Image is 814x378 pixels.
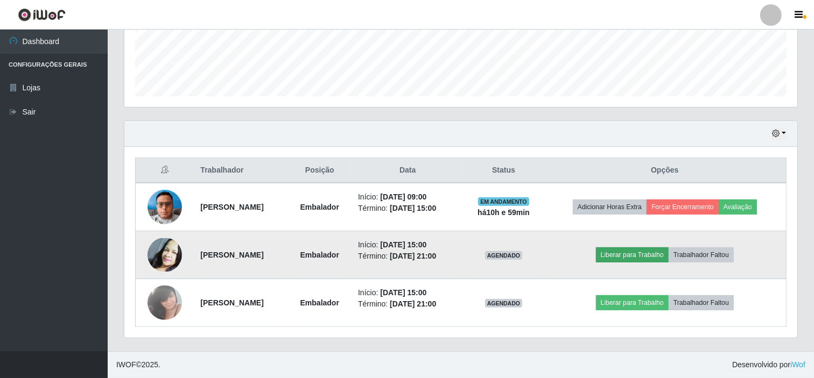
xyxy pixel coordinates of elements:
span: IWOF [116,360,136,369]
span: Desenvolvido por [732,359,805,370]
img: 1706050148347.jpeg [148,280,182,325]
strong: Embalador [300,298,339,307]
img: CoreUI Logo [18,8,66,22]
time: [DATE] 21:00 [390,299,436,308]
button: Adicionar Horas Extra [573,199,647,215]
strong: Embalador [300,251,339,259]
button: Liberar para Trabalho [596,247,669,262]
th: Posição [288,158,352,183]
span: AGENDADO [485,251,523,260]
button: Trabalhador Faltou [669,247,734,262]
button: Forçar Encerramento [647,199,719,215]
time: [DATE] 15:00 [380,288,426,297]
li: Início: [358,287,457,298]
li: Término: [358,298,457,310]
strong: [PERSON_NAME] [200,251,263,259]
th: Data [352,158,464,183]
time: [DATE] 09:00 [380,192,426,201]
span: EM ANDAMENTO [478,197,529,206]
time: [DATE] 21:00 [390,252,436,260]
a: iWof [790,360,805,369]
span: © 2025 . [116,359,160,370]
strong: Embalador [300,203,339,211]
li: Término: [358,203,457,214]
li: Início: [358,191,457,203]
strong: há 10 h e 59 min [478,208,530,217]
li: Início: [358,239,457,251]
th: Opções [544,158,787,183]
img: 1724612024649.jpeg [148,238,182,272]
strong: [PERSON_NAME] [200,203,263,211]
th: Status [464,158,543,183]
button: Trabalhador Faltou [669,295,734,310]
button: Liberar para Trabalho [596,295,669,310]
button: Avaliação [719,199,757,215]
img: 1728993932002.jpeg [148,184,182,230]
th: Trabalhador [194,158,287,183]
strong: [PERSON_NAME] [200,298,263,307]
li: Término: [358,251,457,262]
time: [DATE] 15:00 [390,204,436,212]
time: [DATE] 15:00 [380,240,426,249]
span: AGENDADO [485,299,523,308]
